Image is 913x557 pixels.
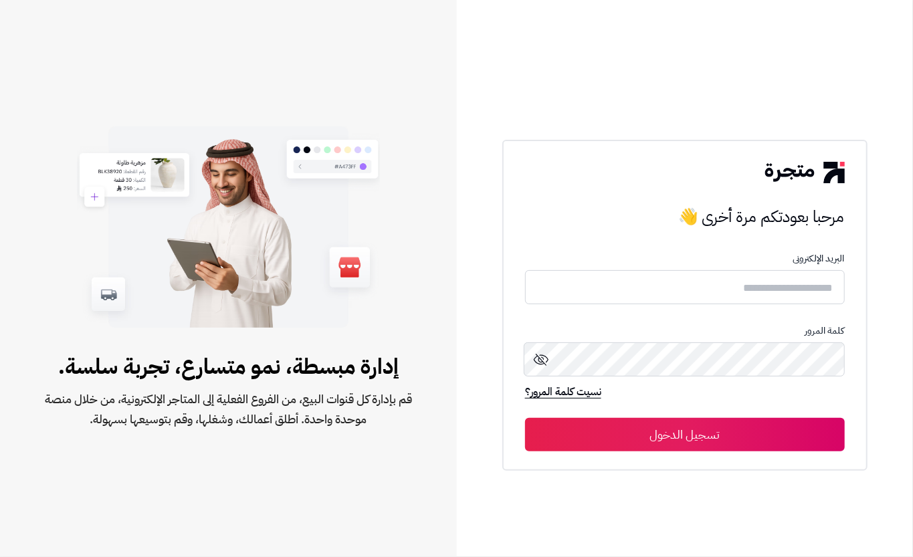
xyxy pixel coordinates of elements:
[43,389,414,429] span: قم بإدارة كل قنوات البيع، من الفروع الفعلية إلى المتاجر الإلكترونية، من خلال منصة موحدة واحدة. أط...
[525,384,601,403] a: نسيت كلمة المرور؟
[765,162,844,183] img: logo-2.png
[525,203,845,230] h3: مرحبا بعودتكم مرة أخرى 👋
[43,350,414,382] span: إدارة مبسطة، نمو متسارع، تجربة سلسة.
[525,418,845,451] button: تسجيل الدخول
[525,326,845,336] p: كلمة المرور
[525,253,845,264] p: البريد الإلكترونى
